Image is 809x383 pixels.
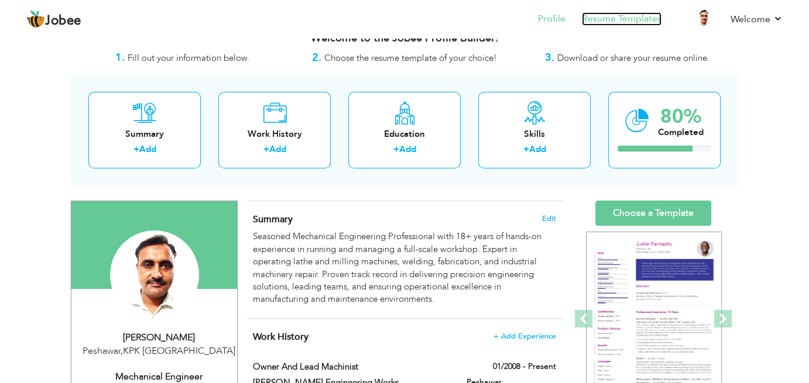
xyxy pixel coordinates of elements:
strong: 3. [545,50,554,65]
a: Jobee [26,10,81,29]
strong: 1. [115,50,125,65]
span: Jobee [45,15,81,27]
div: Seasoned Mechanical Engineering Professional with 18+ years of hands-on experience in running and... [253,230,556,306]
img: Shahzad Muhi ud Din [110,230,199,319]
span: Fill out your information below. [128,52,249,64]
span: + Add Experience [493,332,556,340]
a: Add [399,143,416,155]
div: Skills [488,128,581,140]
label: + [263,143,269,156]
a: Profile [538,12,565,26]
a: Add [139,143,156,155]
span: Edit [542,215,556,223]
div: Education [358,128,451,140]
div: Work History [228,128,321,140]
label: + [133,143,139,156]
span: , [121,344,123,357]
strong: 2. [312,50,321,65]
a: Choose a Template [595,201,711,226]
img: jobee.io [26,10,45,29]
span: Summary [253,213,293,226]
label: Owner and Lead Machinist [253,361,450,373]
label: 01/2008 - Present [493,361,556,372]
h4: This helps to show the companies you have worked for. [253,331,556,343]
a: Add [529,143,546,155]
div: Peshawar KPK [GEOGRAPHIC_DATA] [80,344,237,358]
label: + [393,143,399,156]
div: 80% [658,107,704,126]
label: + [523,143,529,156]
h4: Adding a summary is a quick and easy way to highlight your experience and interests. [253,213,556,225]
span: Work History [253,330,308,343]
h3: Welcome to the Jobee Profile Builder! [71,33,738,44]
img: Profile Img [694,9,713,27]
a: Add [269,143,286,155]
div: [PERSON_NAME] [80,331,237,344]
a: Resume Templates [582,12,661,26]
div: Completed [658,126,704,139]
div: Summary [98,128,191,140]
a: Welcome [731,12,783,26]
span: Choose the resume template of your choice! [324,52,497,64]
span: Download or share your resume online. [557,52,709,64]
